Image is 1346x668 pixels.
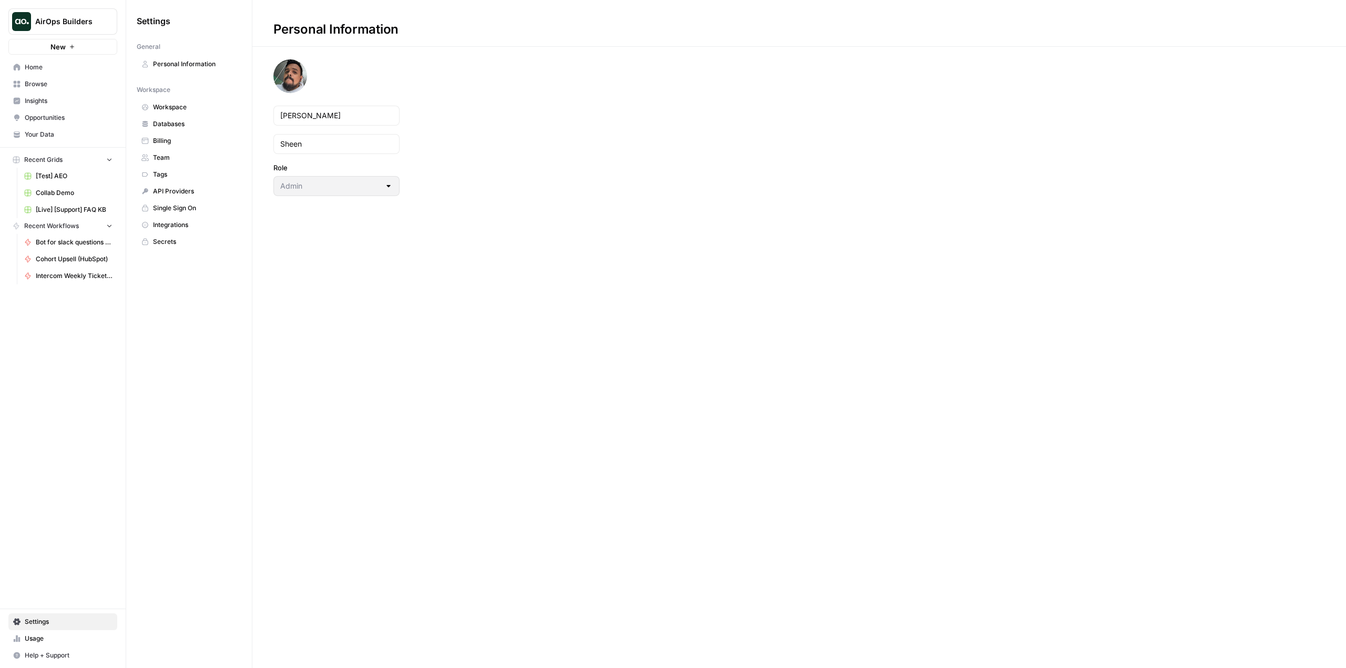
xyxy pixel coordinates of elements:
[19,268,117,284] a: Intercom Weekly Ticket Report to Slack
[137,116,241,132] a: Databases
[273,162,400,173] label: Role
[24,155,63,165] span: Recent Grids
[153,153,237,162] span: Team
[50,42,66,52] span: New
[137,200,241,217] a: Single Sign On
[25,651,113,660] span: Help + Support
[153,102,237,112] span: Workspace
[137,132,241,149] a: Billing
[252,21,420,38] div: Personal Information
[36,205,113,214] span: [Live] [Support] FAQ KB
[8,613,117,630] a: Settings
[25,130,113,139] span: Your Data
[36,238,113,247] span: Bot for slack questions pt. 2
[153,203,237,213] span: Single Sign On
[137,233,241,250] a: Secrets
[137,56,241,73] a: Personal Information
[153,170,237,179] span: Tags
[19,168,117,184] a: [Test] AEO
[137,85,170,95] span: Workspace
[25,63,113,72] span: Home
[8,59,117,76] a: Home
[19,201,117,218] a: [Live] [Support] FAQ KB
[153,136,237,146] span: Billing
[25,96,113,106] span: Insights
[153,119,237,129] span: Databases
[137,166,241,183] a: Tags
[8,647,117,664] button: Help + Support
[36,271,113,281] span: Intercom Weekly Ticket Report to Slack
[153,59,237,69] span: Personal Information
[137,183,241,200] a: API Providers
[25,79,113,89] span: Browse
[25,634,113,643] span: Usage
[8,76,117,93] a: Browse
[36,188,113,198] span: Collab Demo
[36,171,113,181] span: [Test] AEO
[8,126,117,143] a: Your Data
[19,184,117,201] a: Collab Demo
[19,251,117,268] a: Cohort Upsell (HubSpot)
[19,234,117,251] a: Bot for slack questions pt. 2
[12,12,31,31] img: AirOps Builders Logo
[8,218,117,234] button: Recent Workflows
[8,152,117,168] button: Recent Grids
[25,113,113,122] span: Opportunities
[24,221,79,231] span: Recent Workflows
[8,93,117,109] a: Insights
[8,39,117,55] button: New
[25,617,113,626] span: Settings
[153,220,237,230] span: Integrations
[8,630,117,647] a: Usage
[273,59,307,93] img: avatar
[35,16,99,27] span: AirOps Builders
[137,42,160,52] span: General
[8,8,117,35] button: Workspace: AirOps Builders
[153,237,237,246] span: Secrets
[137,149,241,166] a: Team
[137,15,170,27] span: Settings
[8,109,117,126] a: Opportunities
[36,254,113,264] span: Cohort Upsell (HubSpot)
[153,187,237,196] span: API Providers
[137,217,241,233] a: Integrations
[137,99,241,116] a: Workspace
